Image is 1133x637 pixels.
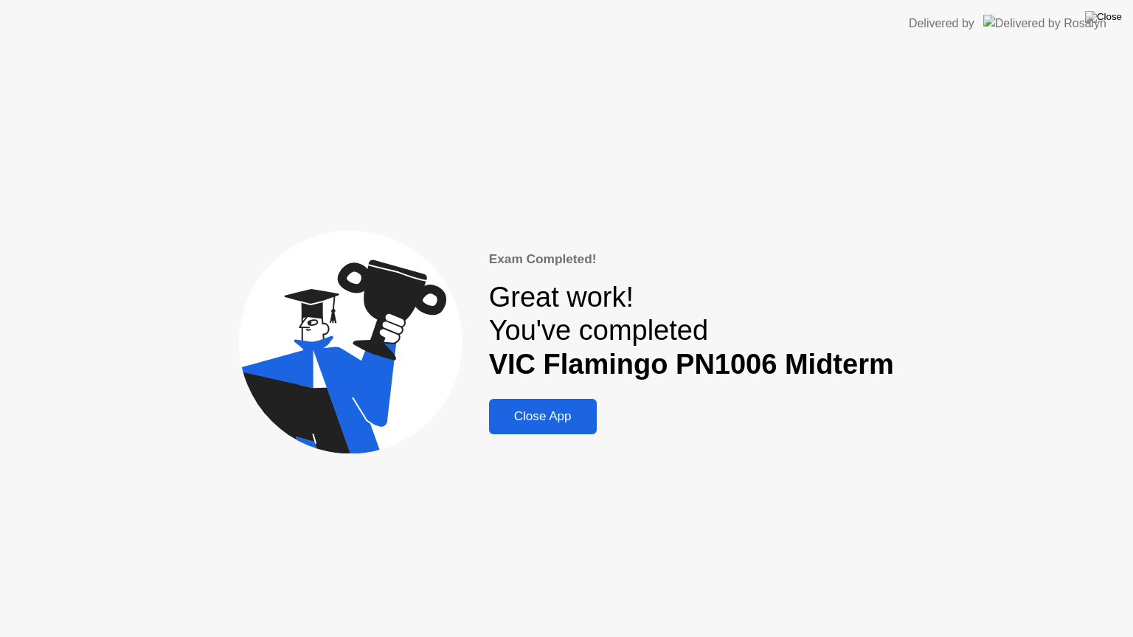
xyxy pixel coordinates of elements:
div: Great work! You've completed [489,281,894,382]
img: Close [1085,11,1122,23]
div: Delivered by [909,15,974,32]
b: VIC Flamingo PN1006 Midterm [489,349,894,380]
button: Close App [489,399,597,434]
div: Exam Completed! [489,250,894,269]
img: Delivered by Rosalyn [983,15,1106,32]
div: Close App [493,409,592,424]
